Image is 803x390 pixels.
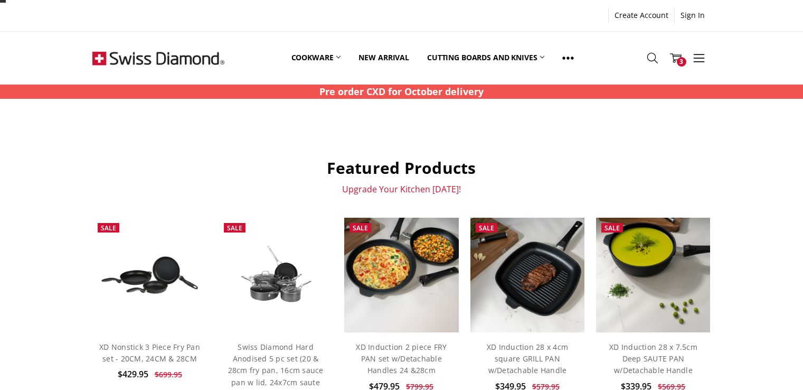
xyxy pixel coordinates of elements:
a: XD Induction 28 x 4cm square GRILL PAN w/Detachable Handle [487,342,568,376]
strong: Pre order CXD for October delivery [319,85,484,98]
a: Swiss Diamond Hard Anodised 5 pc set (20 & 28cm fry pan, 16cm sauce pan w lid, 24x7cm saute pan w... [219,218,333,332]
a: XD Induction 28 x 7.5cm Deep SAUTE PAN w/Detachable Handle [609,342,697,376]
a: Create Account [609,8,674,23]
span: $699.95 [155,369,182,379]
span: Sale [604,224,620,233]
a: Cutting boards and knives [418,34,554,81]
span: $429.95 [118,368,148,380]
span: Sale [101,224,116,233]
a: Cookware [282,34,350,81]
img: Free Shipping On Every Order [92,32,224,85]
img: XD Induction 28 x 4cm square GRILL PAN w/Detachable Handle [470,218,584,332]
h2: Featured Products [92,158,710,178]
span: Sale [479,224,494,233]
a: XD Nonstick 3 Piece Fry Pan set - 20CM, 24CM & 28CM [99,342,200,364]
p: Upgrade Your Kitchen [DATE]! [92,184,710,194]
a: Sign In [675,8,711,23]
a: XD Nonstick 3 Piece Fry Pan set - 20CM, 24CM & 28CM [92,218,206,332]
img: Swiss Diamond Hard Anodised 5 pc set (20 & 28cm fry pan, 16cm sauce pan w lid, 24x7cm saute pan w... [219,237,333,314]
img: XD Induction 2 piece FRY PAN set w/Detachable Handles 24 &28cm [344,218,458,332]
a: XD Induction 2 piece FRY PAN set w/Detachable Handles 24 &28cm [356,342,447,376]
a: New arrival [349,34,418,81]
img: XD Induction 28 x 7.5cm Deep SAUTE PAN w/Detachable Handle [596,218,710,332]
span: 3 [677,57,686,67]
span: Sale [227,224,242,233]
a: Show All [553,34,583,82]
span: Sale [353,224,368,233]
a: 3 [664,45,687,71]
img: XD Nonstick 3 Piece Fry Pan set - 20CM, 24CM & 28CM [92,246,206,303]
